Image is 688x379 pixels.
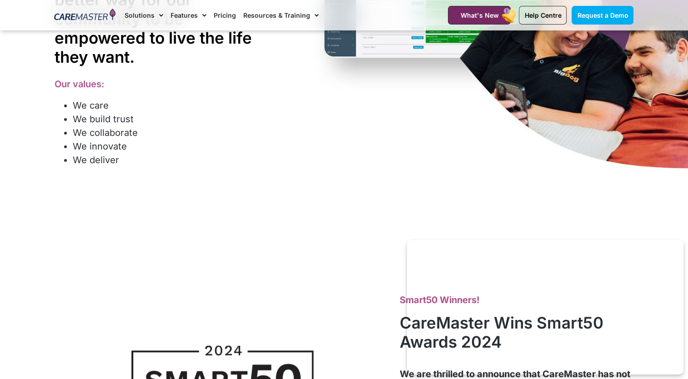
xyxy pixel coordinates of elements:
li: We build trust [73,112,263,126]
img: CareMaster Logo [54,9,116,22]
a: Help Centre [519,6,567,25]
li: We innovate [73,140,263,153]
li: We deliver [73,153,263,167]
a: What's New [448,6,511,25]
strong: Smart50 Winners! [400,294,480,305]
li: We care [73,99,263,112]
li: We collaborate [73,126,263,140]
span: Help Centre [524,11,561,19]
a: Request a Demo [572,6,633,25]
h3: Our values: [55,79,263,90]
h2: CareMaster Wins Smart50 Awards 2024 [400,313,633,351]
span: What's New [460,11,498,19]
iframe: Popup CTA [407,240,683,374]
span: Request a Demo [577,11,628,19]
